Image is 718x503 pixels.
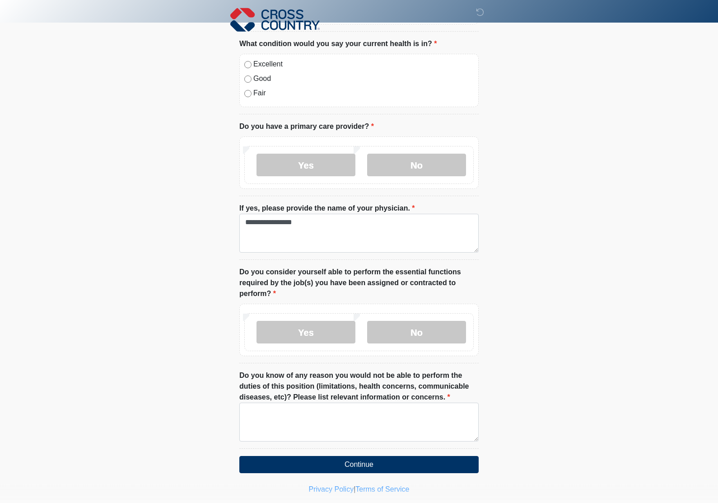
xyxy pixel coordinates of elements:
[253,59,474,70] label: Excellent
[244,76,252,83] input: Good
[309,486,354,494] a: Privacy Policy
[239,456,479,474] button: Continue
[367,154,466,177] label: No
[256,154,355,177] label: Yes
[367,321,466,344] label: No
[244,61,252,69] input: Excellent
[239,203,415,214] label: If yes, please provide the name of your physician.
[239,267,479,300] label: Do you consider yourself able to perform the essential functions required by the job(s) you have ...
[244,90,252,98] input: Fair
[253,88,474,99] label: Fair
[355,486,409,494] a: Terms of Service
[253,74,474,85] label: Good
[239,122,374,132] label: Do you have a primary care provider?
[239,371,479,403] label: Do you know of any reason you would not be able to perform the duties of this position (limitatio...
[230,7,320,33] img: Cross Country Logo
[354,486,355,494] a: |
[256,321,355,344] label: Yes
[239,39,437,50] label: What condition would you say your current health is in?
